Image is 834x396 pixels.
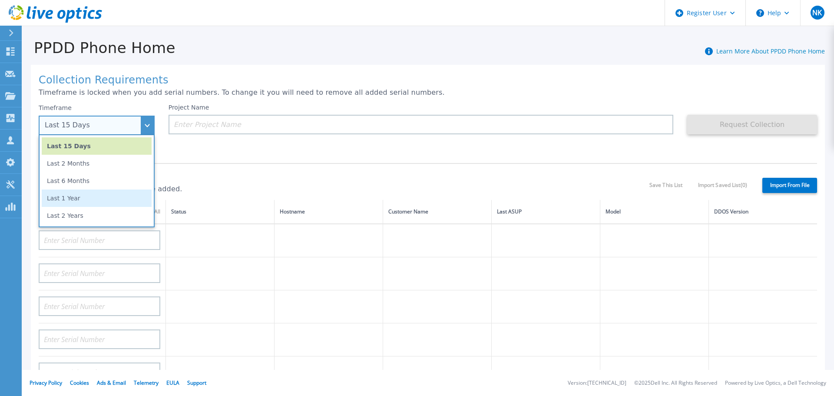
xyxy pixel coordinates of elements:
[39,329,160,349] input: Enter Serial Number
[45,121,139,129] div: Last 15 Days
[39,185,649,193] p: 0 of 20 (max) serial numbers are added.
[600,200,708,224] th: Model
[274,200,383,224] th: Hostname
[30,379,62,386] a: Privacy Policy
[39,296,160,316] input: Enter Serial Number
[22,40,175,57] h1: PPDD Phone Home
[187,379,206,386] a: Support
[42,207,152,224] li: Last 2 Years
[716,47,825,55] a: Learn More About PPDD Phone Home
[169,104,209,110] label: Project Name
[725,380,826,386] li: Powered by Live Optics, a Dell Technology
[39,230,160,250] input: Enter Serial Number
[42,155,152,172] li: Last 2 Months
[42,172,152,190] li: Last 6 Months
[97,379,126,386] a: Ads & Email
[708,200,817,224] th: DDOS Version
[134,379,159,386] a: Telemetry
[39,363,160,382] input: Enter Serial Number
[39,263,160,283] input: Enter Serial Number
[39,104,72,111] label: Timeframe
[166,379,179,386] a: EULA
[383,200,491,224] th: Customer Name
[70,379,89,386] a: Cookies
[762,178,817,193] label: Import From File
[812,9,822,16] span: NK
[568,380,626,386] li: Version: [TECHNICAL_ID]
[169,115,674,134] input: Enter Project Name
[166,200,275,224] th: Status
[687,115,817,134] button: Request Collection
[39,74,817,87] h1: Collection Requirements
[39,170,649,183] h1: Serial Numbers
[491,200,600,224] th: Last ASUP
[39,89,817,97] p: Timeframe is locked when you add serial numbers. To change it you will need to remove all added s...
[42,137,152,155] li: Last 15 Days
[42,190,152,207] li: Last 1 Year
[634,380,717,386] li: © 2025 Dell Inc. All Rights Reserved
